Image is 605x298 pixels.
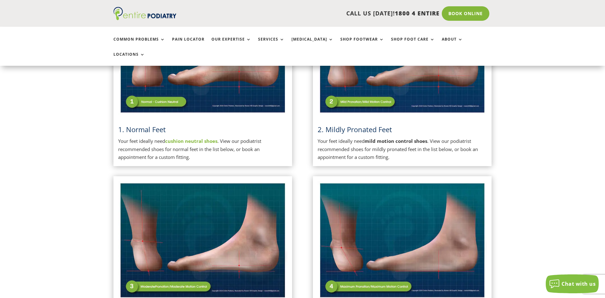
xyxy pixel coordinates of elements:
p: CALL US [DATE]! [201,9,440,18]
img: logo (1) [113,7,176,20]
a: [MEDICAL_DATA] [291,37,333,51]
span: 1800 4 ENTIRE [395,9,440,17]
a: About [442,37,463,51]
a: Shop Foot Care [391,37,435,51]
a: Book Online [442,6,489,21]
a: Entire Podiatry [113,15,176,21]
span: 2. Mildly Pronated Feet [318,125,392,134]
p: Your feet ideally need . View our podiatrist recommended shoes for mildly pronated feet in the li... [318,137,487,161]
strong: mild motion control shoes [365,138,427,144]
a: 1. Normal Feet [118,125,166,134]
a: cushion neutral shoes [165,138,217,144]
a: Locations [113,52,145,66]
a: Pain Locator [172,37,205,51]
p: Your feet ideally need . View our podiatrist recommended shoes for normal feet in the list below,... [118,137,287,161]
span: Chat with us [562,280,596,287]
a: Our Expertise [211,37,251,51]
a: Shop Footwear [340,37,384,51]
a: Services [258,37,285,51]
button: Chat with us [546,274,599,293]
a: Common Problems [113,37,165,51]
